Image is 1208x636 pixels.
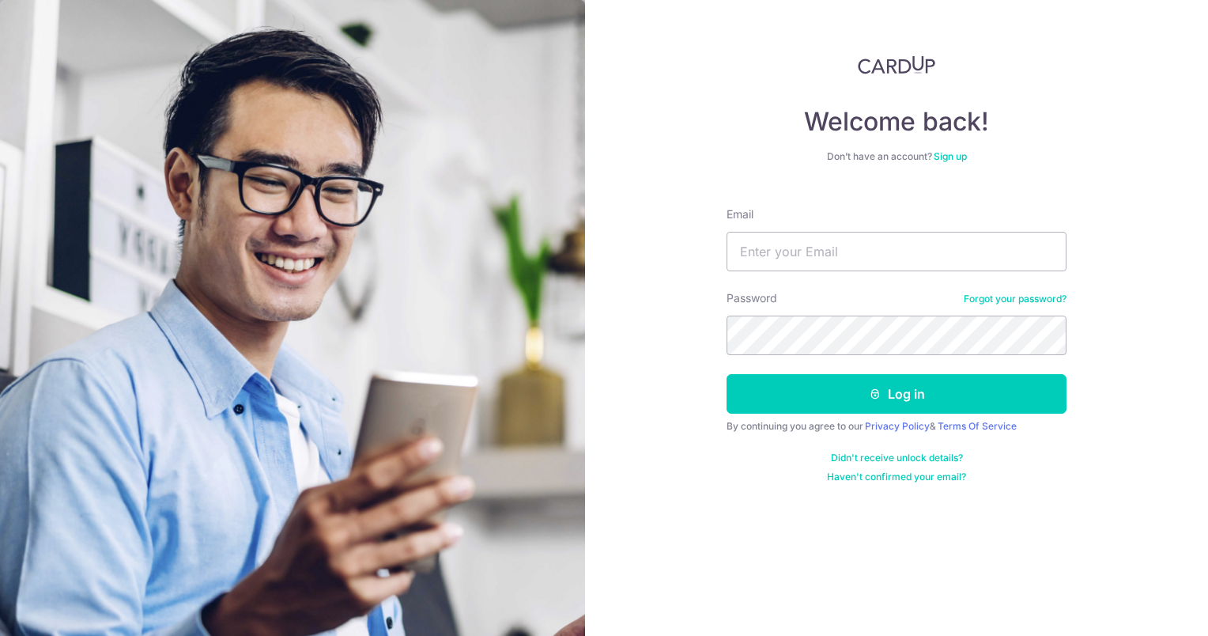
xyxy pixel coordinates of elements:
[858,55,935,74] img: CardUp Logo
[727,106,1066,138] h4: Welcome back!
[934,150,967,162] a: Sign up
[727,232,1066,271] input: Enter your Email
[938,420,1017,432] a: Terms Of Service
[727,374,1066,414] button: Log in
[727,206,753,222] label: Email
[727,150,1066,163] div: Don’t have an account?
[831,452,963,464] a: Didn't receive unlock details?
[727,290,777,306] label: Password
[727,420,1066,433] div: By continuing you agree to our &
[827,471,966,483] a: Haven't confirmed your email?
[964,293,1066,305] a: Forgot your password?
[865,420,930,432] a: Privacy Policy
